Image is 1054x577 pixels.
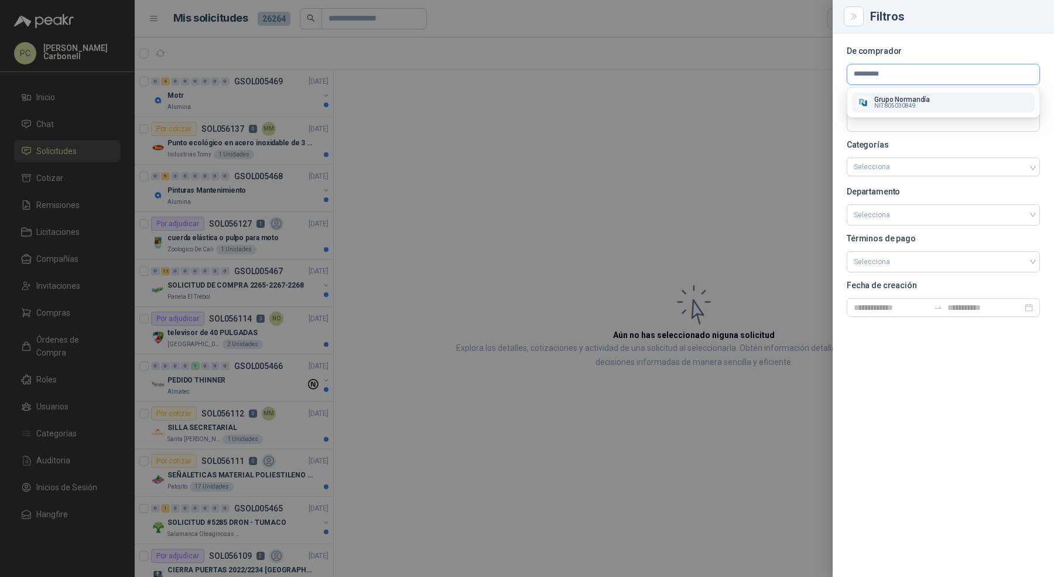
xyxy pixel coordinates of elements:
[847,282,1040,289] p: Fecha de creación
[847,9,861,23] button: Close
[933,303,943,312] span: to
[857,96,870,109] img: Company Logo
[847,141,1040,148] p: Categorías
[874,103,916,109] span: NIT : 805030849
[870,11,1040,22] div: Filtros
[852,93,1035,112] button: Company LogoGrupo NormandíaNIT:805030849
[847,235,1040,242] p: Términos de pago
[847,47,1040,54] p: De comprador
[847,188,1040,195] p: Departamento
[874,96,930,103] p: Grupo Normandía
[933,303,943,312] span: swap-right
